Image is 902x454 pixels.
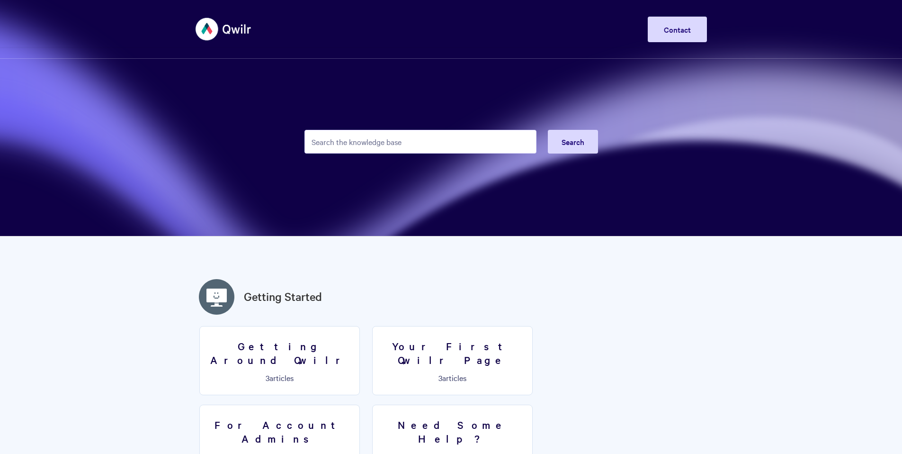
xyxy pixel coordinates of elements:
[438,372,442,383] span: 3
[244,288,322,305] a: Getting Started
[304,130,536,154] input: Search the knowledge base
[378,418,527,445] h3: Need Some Help?
[199,326,360,395] a: Getting Around Qwilr 3articles
[378,339,527,366] h3: Your First Qwilr Page
[648,17,707,42] a: Contact
[372,326,533,395] a: Your First Qwilr Page 3articles
[548,130,598,154] button: Search
[205,418,354,445] h3: For Account Admins
[205,373,354,382] p: articles
[562,136,584,147] span: Search
[266,372,269,383] span: 3
[205,339,354,366] h3: Getting Around Qwilr
[196,11,252,47] img: Qwilr Help Center
[378,373,527,382] p: articles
